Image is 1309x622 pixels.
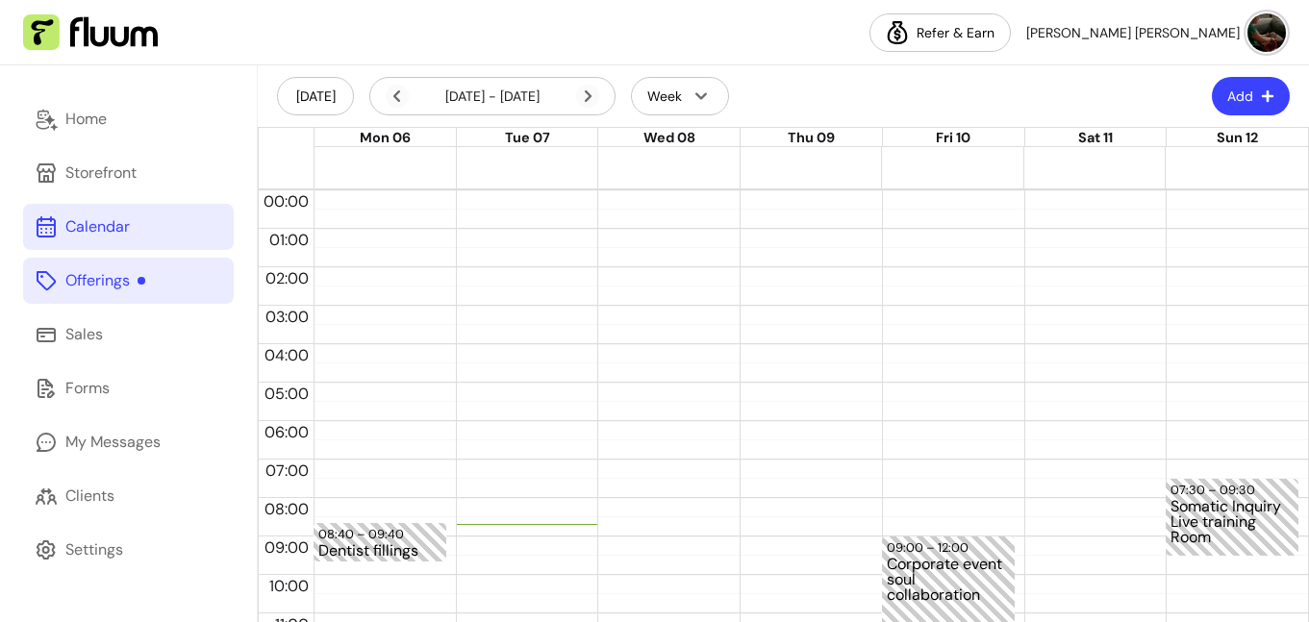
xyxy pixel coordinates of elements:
div: My Messages [65,431,161,454]
a: Storefront [23,150,234,196]
span: 07:00 [261,460,314,481]
div: 08:40 – 09:40 [318,525,409,543]
button: Thu 09 [788,128,835,149]
a: Offerings [23,258,234,304]
a: Clients [23,473,234,519]
button: Sat 11 [1078,128,1113,149]
a: Home [23,96,234,142]
div: 07:30 – 09:30 [1171,481,1260,499]
span: Mon 06 [360,129,411,146]
div: Clients [65,485,114,508]
a: Calendar [23,204,234,250]
button: [DATE] [277,77,354,115]
button: Wed 08 [643,128,695,149]
span: 08:00 [260,499,314,519]
button: avatar[PERSON_NAME] [PERSON_NAME] [1026,13,1286,52]
img: avatar [1247,13,1286,52]
div: Forms [65,377,110,400]
div: Somatic Inquiry Live training Room [1171,499,1294,554]
div: Offerings [65,269,145,292]
button: Sun 12 [1217,128,1258,149]
a: Forms [23,365,234,411]
button: Week [631,77,729,115]
div: Dentist fillings [318,543,441,560]
div: Settings [65,538,123,561]
a: My Messages [23,419,234,465]
span: 10:00 [264,576,314,596]
span: 01:00 [264,230,314,250]
span: 09:00 [260,537,314,558]
span: 06:00 [260,422,314,442]
span: Thu 09 [788,129,835,146]
a: Sales [23,311,234,358]
img: Fluum Logo [23,14,158,51]
span: Sat 11 [1078,129,1113,146]
div: Sales [65,323,103,346]
div: 07:30 – 09:30Somatic Inquiry Live training Room [1166,479,1298,556]
span: 04:00 [260,345,314,365]
span: 02:00 [261,268,314,288]
span: 00:00 [259,191,314,211]
div: Storefront [65,162,137,185]
div: [DATE] - [DATE] [386,85,599,108]
div: Home [65,108,107,131]
button: Tue 07 [505,128,550,149]
span: Fri 10 [936,129,970,146]
div: 09:00 – 12:00 [887,538,973,557]
div: 08:40 – 09:40Dentist fillings [314,523,446,561]
a: Refer & Earn [869,13,1011,52]
div: Calendar [65,215,130,238]
button: Add [1212,77,1290,115]
span: Tue 07 [505,129,550,146]
span: Sun 12 [1217,129,1258,146]
span: 03:00 [261,307,314,327]
span: Wed 08 [643,129,695,146]
a: Settings [23,527,234,573]
span: [PERSON_NAME] [PERSON_NAME] [1026,23,1240,42]
button: Fri 10 [936,128,970,149]
button: Mon 06 [360,128,411,149]
span: 05:00 [260,384,314,404]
